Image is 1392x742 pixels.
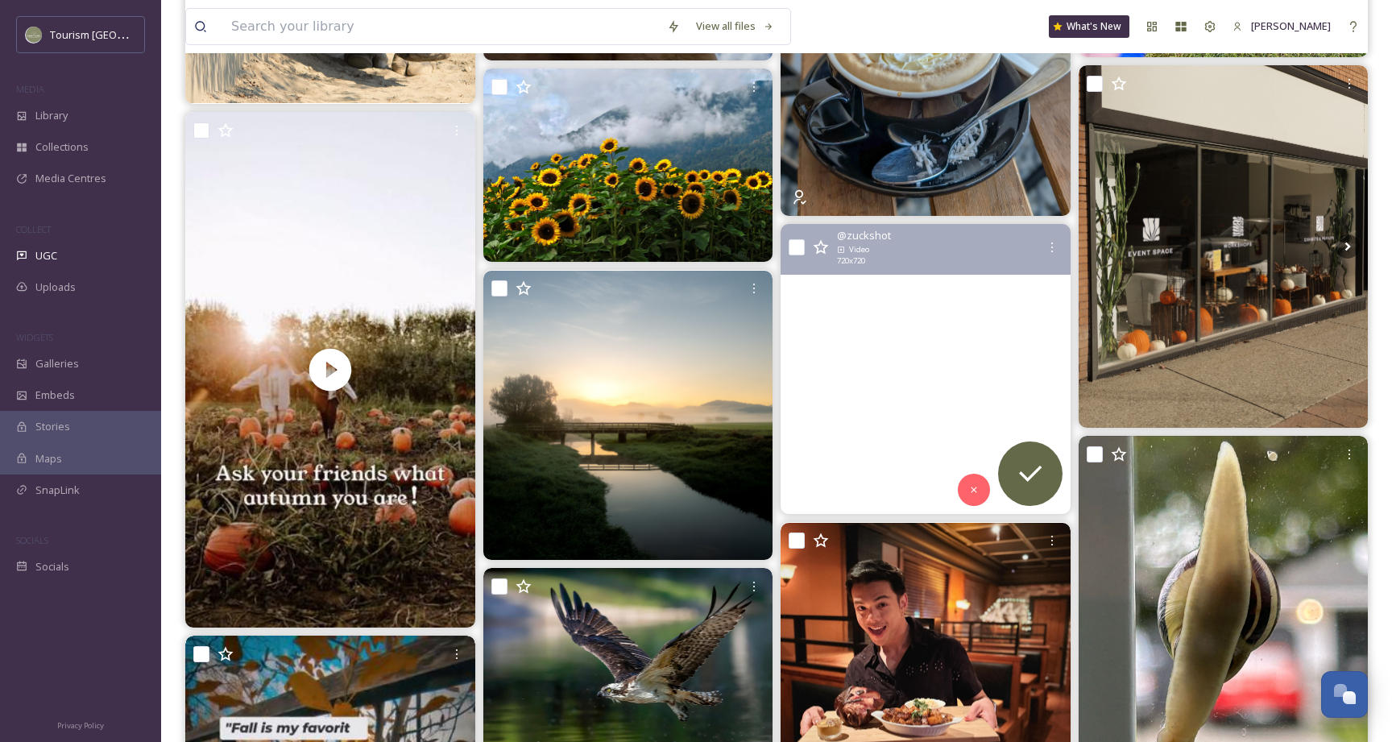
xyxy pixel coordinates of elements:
span: Stories [35,419,70,434]
a: What's New [1049,15,1129,38]
span: Tourism [GEOGRAPHIC_DATA] [50,27,194,42]
img: thumbnail [185,112,475,628]
img: Seconds before sunrise on the Matsqui flats with a bit of fog rolling through. Absolutely photoga... [483,271,773,561]
span: WIDGETS [16,331,53,343]
span: Uploads [35,280,76,295]
span: MEDIA [16,83,44,95]
img: HAPPY FALL! We are officially ready for all things cozy. 🎃🍂 . . . #downtownopenspace #downtownabb... [1079,65,1369,428]
span: Maps [35,451,62,466]
span: Library [35,108,68,123]
span: Collections [35,139,89,155]
input: Search your library [223,9,659,44]
video: It’s the most wonderful time of the year! 🎶🎃 . . . #tavesfarms #tavesfamilyfarms #taves #theapple... [185,112,475,628]
span: Galleries [35,356,79,371]
a: [PERSON_NAME] [1224,10,1339,42]
video: Sunrise on the Matsqui flats. Sure was a nice one! #farmland #exploreabbotsford #thefraservalley ... [781,224,1071,514]
span: [PERSON_NAME] [1251,19,1331,33]
span: Embeds [35,388,75,403]
span: COLLECT [16,223,51,235]
span: SnapLink [35,483,80,498]
img: Abbotsford_Snapsea.png [26,27,42,43]
span: SOCIALS [16,534,48,546]
span: UGC [35,248,57,263]
button: Open Chat [1321,671,1368,718]
span: @ zuckshot [837,228,891,243]
a: View all files [688,10,782,42]
span: 720 x 720 [837,255,865,267]
span: Privacy Policy [57,720,104,731]
span: Socials [35,559,69,574]
span: Media Centres [35,171,106,186]
span: Video [849,244,869,255]
a: Privacy Policy [57,715,104,734]
img: Happy Fall Equinox! 🍂 As day and night find balance, we celebrate the changing season and the way... [483,68,773,262]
